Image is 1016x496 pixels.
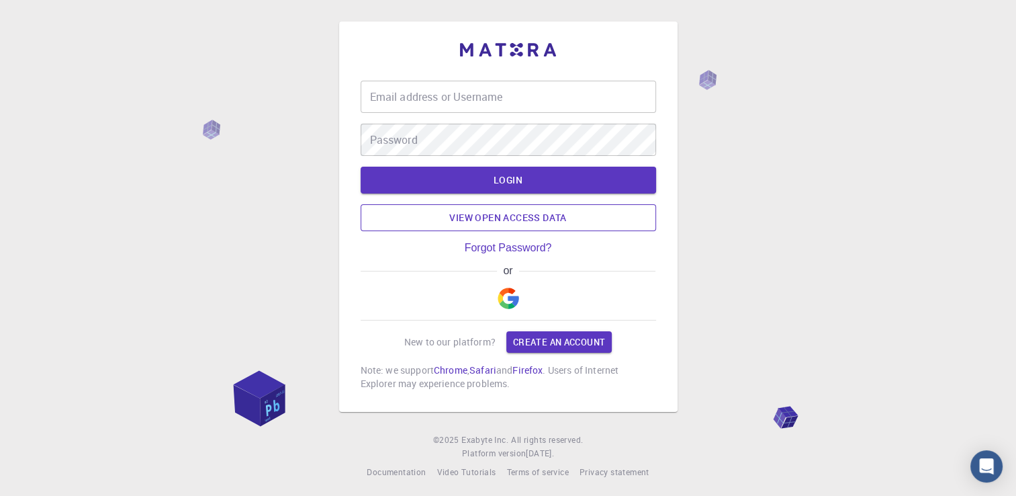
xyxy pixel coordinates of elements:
[461,433,508,447] a: Exabyte Inc.
[367,466,426,479] a: Documentation
[436,466,496,477] span: Video Tutorials
[580,466,649,479] a: Privacy statement
[465,242,552,254] a: Forgot Password?
[361,167,656,194] button: LOGIN
[498,288,519,309] img: Google
[461,434,508,445] span: Exabyte Inc.
[511,433,583,447] span: All rights reserved.
[361,204,656,231] a: View open access data
[469,364,496,376] a: Safari
[526,447,554,460] a: [DATE].
[434,364,467,376] a: Chrome
[526,448,554,458] span: [DATE] .
[506,466,568,477] span: Terms of service
[580,466,649,477] span: Privacy statement
[970,450,1003,483] div: Open Intercom Messenger
[462,447,526,460] span: Platform version
[506,331,612,353] a: Create an account
[497,265,519,277] span: or
[433,433,461,447] span: © 2025
[512,364,543,376] a: Firefox
[367,466,426,477] span: Documentation
[404,335,496,349] p: New to our platform?
[436,466,496,479] a: Video Tutorials
[506,466,568,479] a: Terms of service
[361,364,656,390] p: Note: we support , and . Users of Internet Explorer may experience problems.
